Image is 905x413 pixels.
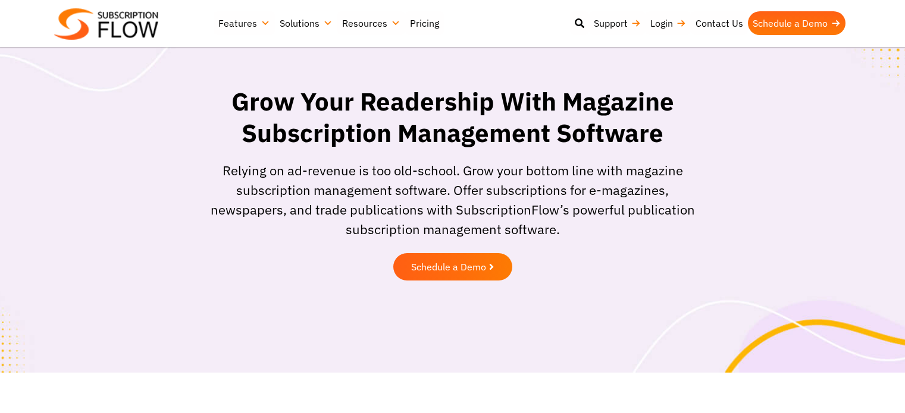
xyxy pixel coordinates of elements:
h1: Grow Your Readership With Magazine Subscription Management Software [206,86,700,149]
a: Resources [337,11,405,35]
a: Support [589,11,646,35]
a: Schedule a Demo [748,11,845,35]
img: Subscriptionflow [54,8,158,40]
a: Contact Us [691,11,748,35]
a: Solutions [275,11,337,35]
a: Pricing [405,11,444,35]
a: Schedule a Demo [393,253,512,280]
a: Features [214,11,275,35]
a: Login [646,11,691,35]
p: Relying on ad-revenue is too old-school. Grow your bottom line with magazine subscription managem... [206,160,700,239]
span: Schedule a Demo [411,262,486,272]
